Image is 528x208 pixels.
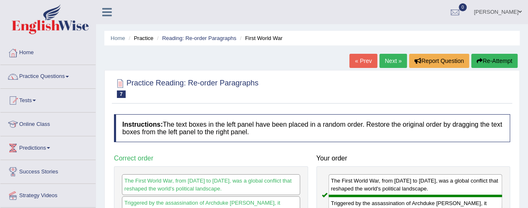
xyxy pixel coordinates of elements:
[0,65,96,86] a: Practice Questions
[409,54,469,68] button: Report Question
[0,113,96,133] a: Online Class
[316,155,510,162] h4: Your order
[471,54,518,68] button: Re-Attempt
[122,121,163,128] b: Instructions:
[0,41,96,62] a: Home
[0,184,96,205] a: Strategy Videos
[459,3,467,11] span: 0
[122,174,300,195] div: The First World War, from [DATE] to [DATE], was a global conflict that reshaped the world's polit...
[111,35,125,41] a: Home
[114,155,308,162] h4: Correct order
[126,34,153,42] li: Practice
[379,54,407,68] a: Next »
[114,114,510,142] h4: The text boxes in the left panel have been placed in a random order. Restore the original order b...
[0,136,96,157] a: Predictions
[349,54,377,68] a: « Prev
[114,77,258,98] h2: Practice Reading: Re-order Paragraphs
[0,89,96,110] a: Tests
[162,35,236,41] a: Reading: Re-order Paragraphs
[328,174,503,196] div: The First World War, from [DATE] to [DATE], was a global conflict that reshaped the world's polit...
[117,90,126,98] span: 7
[238,34,283,42] li: First World War
[0,160,96,181] a: Success Stories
